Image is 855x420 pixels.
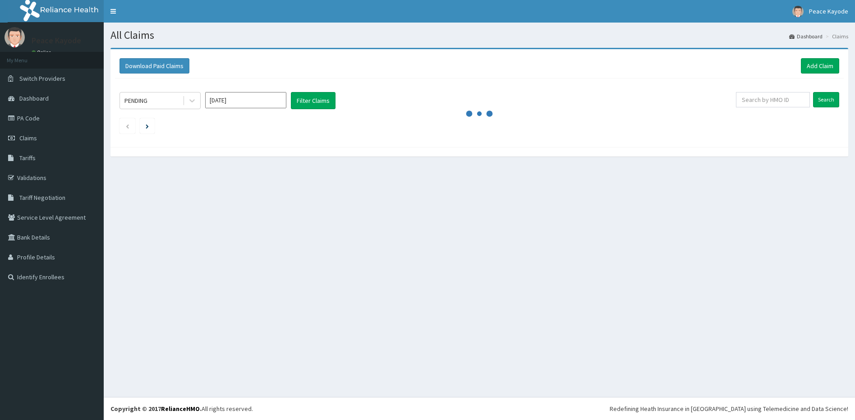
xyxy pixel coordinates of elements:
a: Dashboard [789,32,823,40]
span: Claims [19,134,37,142]
a: Online [32,49,53,55]
svg: audio-loading [466,100,493,127]
h1: All Claims [110,29,848,41]
strong: Copyright © 2017 . [110,405,202,413]
div: Redefining Heath Insurance in [GEOGRAPHIC_DATA] using Telemedicine and Data Science! [610,404,848,413]
input: Search by HMO ID [736,92,810,107]
input: Select Month and Year [205,92,286,108]
img: User Image [792,6,804,17]
span: Peace Kayode [809,7,848,15]
a: RelianceHMO [161,405,200,413]
a: Add Claim [801,58,839,74]
footer: All rights reserved. [104,397,855,420]
span: Tariffs [19,154,36,162]
div: PENDING [124,96,147,105]
a: Next page [146,122,149,130]
p: Peace Kayode [32,37,81,45]
li: Claims [823,32,848,40]
button: Filter Claims [291,92,336,109]
img: User Image [5,27,25,47]
span: Switch Providers [19,74,65,83]
button: Download Paid Claims [120,58,189,74]
input: Search [813,92,839,107]
span: Tariff Negotiation [19,194,65,202]
span: Dashboard [19,94,49,102]
a: Previous page [125,122,129,130]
